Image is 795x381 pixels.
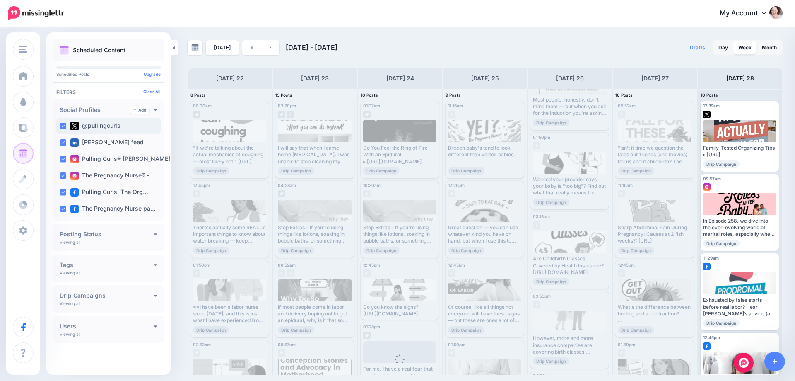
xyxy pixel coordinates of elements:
[757,41,782,54] a: Month
[143,89,161,94] a: Clear All
[618,190,625,197] img: facebook-grey-square.png
[73,47,125,53] p: Scheduled Content
[386,73,414,83] h4: [DATE] 24
[448,224,521,245] div: Great question — you can use whatever kind you have on hand, but when I use this to make fondue, ...
[287,111,294,118] img: facebook-grey-square.png
[60,293,154,298] h4: Drip Campaigns
[363,145,436,165] div: Do You Feel the Ring of Fire With an Epidural ▸ [URL][DOMAIN_NAME]
[278,349,285,357] img: instagram-grey-square.png
[193,103,212,108] span: 08:00am
[193,247,229,254] span: Drip Campaign
[388,354,411,376] div: Loading
[471,73,499,83] h4: [DATE] 25
[363,269,371,277] img: facebook-grey-square.png
[60,301,80,306] p: Viewing all
[618,224,691,245] div: Sharp Abdominal Pain During Pregnancy: Causes at 21’ish weeks?: [URL]
[690,45,705,50] span: Drafts
[703,342,711,350] img: facebook-square.png
[193,167,229,175] span: Drip Campaign
[533,301,540,308] img: facebook-grey-square.png
[618,145,691,165] div: "Isn’t it time we question the tales our friends (and movies) tell us about childbirth? The drama...
[193,183,210,188] span: 12:45pm
[363,183,381,188] span: 10:30am
[193,190,200,197] img: facebook-grey-square.png
[193,262,210,267] span: 01:50pm
[287,269,294,277] img: instagram-grey-square.png
[448,190,455,197] img: twitter-grey-square.png
[278,145,351,165] div: I will say that when I came home [MEDICAL_DATA], I was unable to stop cleaning my house. Read mor...
[278,111,285,118] img: twitter-grey-square.png
[533,142,540,149] img: facebook-grey-square.png
[190,92,206,97] span: 8 Posts
[70,172,155,180] label: The Pregnancy Nurse® -…
[193,342,211,347] span: 03:53pm
[363,332,371,339] img: twitter-grey-square.png
[618,103,636,108] span: 09:52am
[556,73,584,83] h4: [DATE] 26
[703,335,720,340] span: 12:45pm
[191,44,199,51] img: calendar-grey-darker.png
[130,106,149,114] a: Add
[193,349,200,357] img: facebook-grey-square.png
[278,342,296,347] span: 08:57am
[216,73,244,83] h4: [DATE] 22
[70,155,177,163] label: Pulling Curls® [PERSON_NAME] …
[703,111,711,118] img: twitter-square.png
[70,205,79,213] img: facebook-square.png
[60,107,130,113] h4: Social Profiles
[703,319,740,327] span: Drip Campaign
[703,263,711,270] img: facebook-square.png
[618,183,633,188] span: 11:16am
[533,373,551,378] span: 04:35pm
[713,41,733,54] a: Day
[144,72,161,77] a: Upgrade
[363,190,371,197] img: facebook-grey-square.png
[448,111,455,118] img: facebook-grey-square.png
[703,160,740,168] span: Drip Campaign
[448,269,455,277] img: facebook-grey-square.png
[278,262,296,267] span: 08:52am
[701,92,718,97] span: 10 Posts
[193,224,266,245] div: There's actually some REALLY important things to know about water breaking — keep reading to lear...
[533,294,551,298] span: 03:53pm
[533,214,550,219] span: 03:18pm
[363,111,371,118] img: twitter-grey-square.png
[733,41,756,54] a: Week
[448,326,484,334] span: Drip Campaign
[533,119,569,126] span: Drip Campaign
[703,176,721,181] span: 09:57am
[703,103,720,108] span: 12:39am
[60,262,154,268] h4: Tags
[363,304,436,318] div: Do you know the signs? [URL][DOMAIN_NAME]
[60,270,80,275] p: Viewing all
[278,326,314,334] span: Drip Campaign
[618,269,625,277] img: facebook-grey-square.png
[448,342,465,347] span: 01:50pm
[193,111,200,118] img: twitter-grey-square.png
[446,92,461,97] span: 9 Posts
[618,167,654,175] span: Drip Campaign
[533,199,569,206] span: Drip Campaign
[703,145,776,158] div: Family-Tested Organizing Tips ▸ [URL]
[448,183,465,188] span: 12:26pm
[363,103,380,108] span: 01:37am
[60,323,154,329] h4: Users
[618,247,654,254] span: Drip Campaign
[618,304,691,324] div: What's the difference between hurting and a contraction? Read more 👉 [URL][DOMAIN_NAME]
[533,357,569,365] span: Drip Campaign
[615,92,633,97] span: 10 Posts
[641,73,669,83] h4: [DATE] 27
[618,342,635,347] span: 01:50pm
[618,111,625,118] img: facebook-grey-square.png
[448,247,484,254] span: Drip Campaign
[448,262,465,267] span: 12:45pm
[278,269,285,277] img: facebook-grey-square.png
[70,122,120,130] label: @pullingcurls
[363,247,400,254] span: Drip Campaign
[70,188,148,197] label: Pulling Curls: The Org…
[278,183,296,188] span: 04:28am
[70,205,156,213] label: The Pregnancy Nurse pa…
[286,43,337,51] span: [DATE] - [DATE]
[278,103,296,108] span: 03:20pm
[8,6,64,20] img: Missinglettr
